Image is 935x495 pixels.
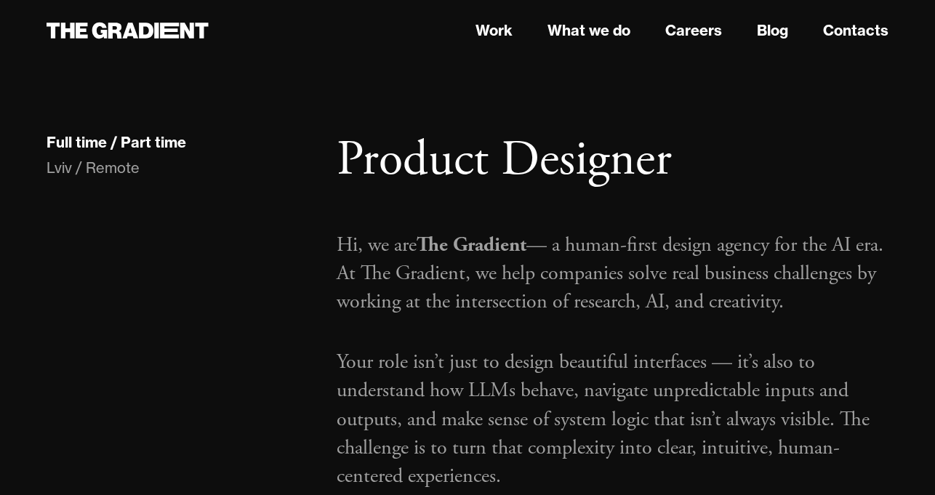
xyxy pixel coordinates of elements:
p: Your role isn’t just to design beautiful interfaces — it’s also to understand how LLMs behave, na... [337,348,888,491]
a: Contacts [823,20,888,41]
a: Work [475,20,513,41]
div: Lviv / Remote [47,158,308,178]
h1: Product Designer [337,131,888,190]
a: What we do [547,20,630,41]
a: Careers [665,20,722,41]
strong: The Gradient [417,232,526,258]
a: Blog [757,20,788,41]
p: Hi, we are — a human-first design agency for the AI era. At The Gradient, we help companies solve... [337,231,888,317]
div: Full time / Part time [47,133,186,152]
